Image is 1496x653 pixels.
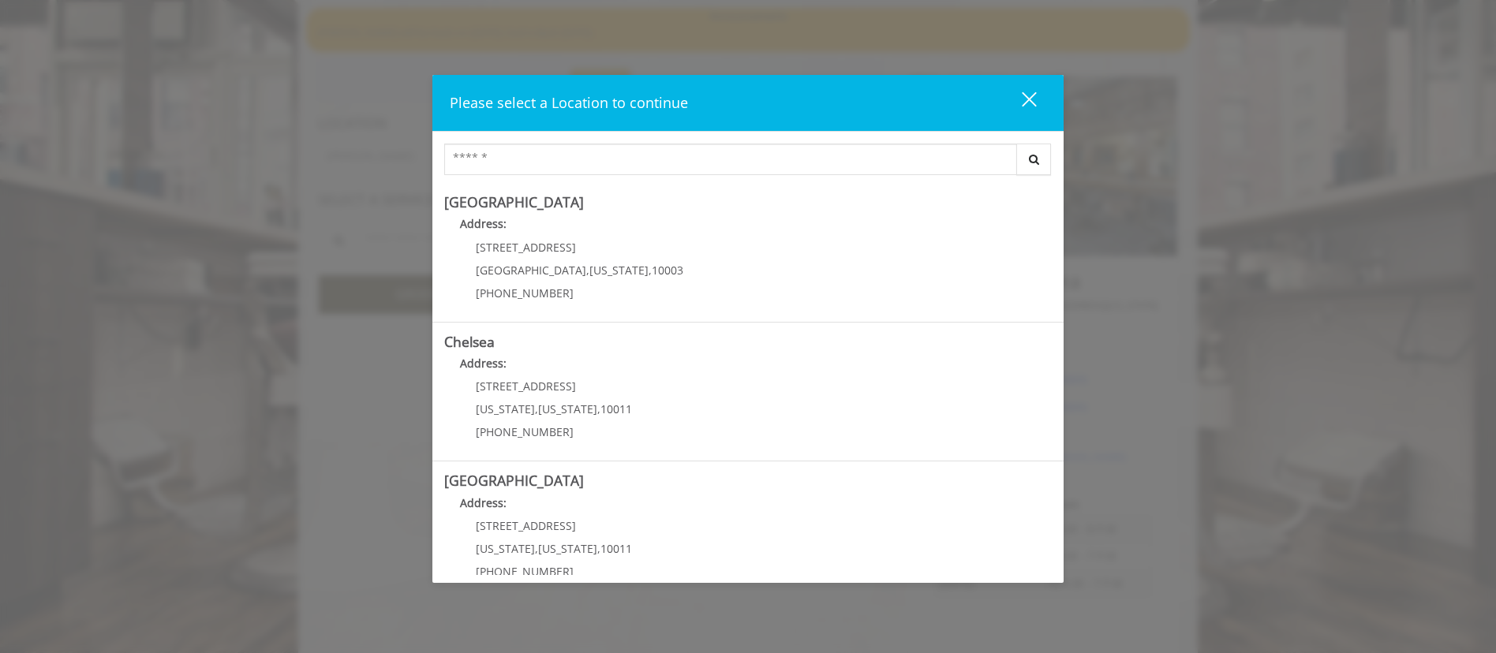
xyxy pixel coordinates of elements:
span: , [535,401,538,416]
span: 10011 [600,541,632,556]
span: [PHONE_NUMBER] [476,564,574,579]
span: [US_STATE] [476,541,535,556]
div: close dialog [1004,91,1035,114]
span: [PHONE_NUMBER] [476,424,574,439]
span: [STREET_ADDRESS] [476,379,576,394]
b: [GEOGRAPHIC_DATA] [444,471,584,490]
button: close dialog [993,87,1046,119]
span: [STREET_ADDRESS] [476,240,576,255]
span: [US_STATE] [476,401,535,416]
span: 10003 [652,263,683,278]
span: Please select a Location to continue [450,93,688,112]
b: Chelsea [444,332,495,351]
span: [US_STATE] [538,401,597,416]
b: Address: [460,216,507,231]
span: , [586,263,589,278]
span: , [535,541,538,556]
div: Center Select [444,144,1052,183]
b: Address: [460,495,507,510]
input: Search Center [444,144,1017,175]
span: [PHONE_NUMBER] [476,285,574,300]
span: [GEOGRAPHIC_DATA] [476,263,586,278]
span: , [649,263,652,278]
b: [GEOGRAPHIC_DATA] [444,192,584,211]
span: [US_STATE] [589,263,649,278]
i: Search button [1025,154,1043,165]
span: [US_STATE] [538,541,597,556]
b: Address: [460,356,507,371]
span: [STREET_ADDRESS] [476,518,576,533]
span: , [597,541,600,556]
span: 10011 [600,401,632,416]
span: , [597,401,600,416]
